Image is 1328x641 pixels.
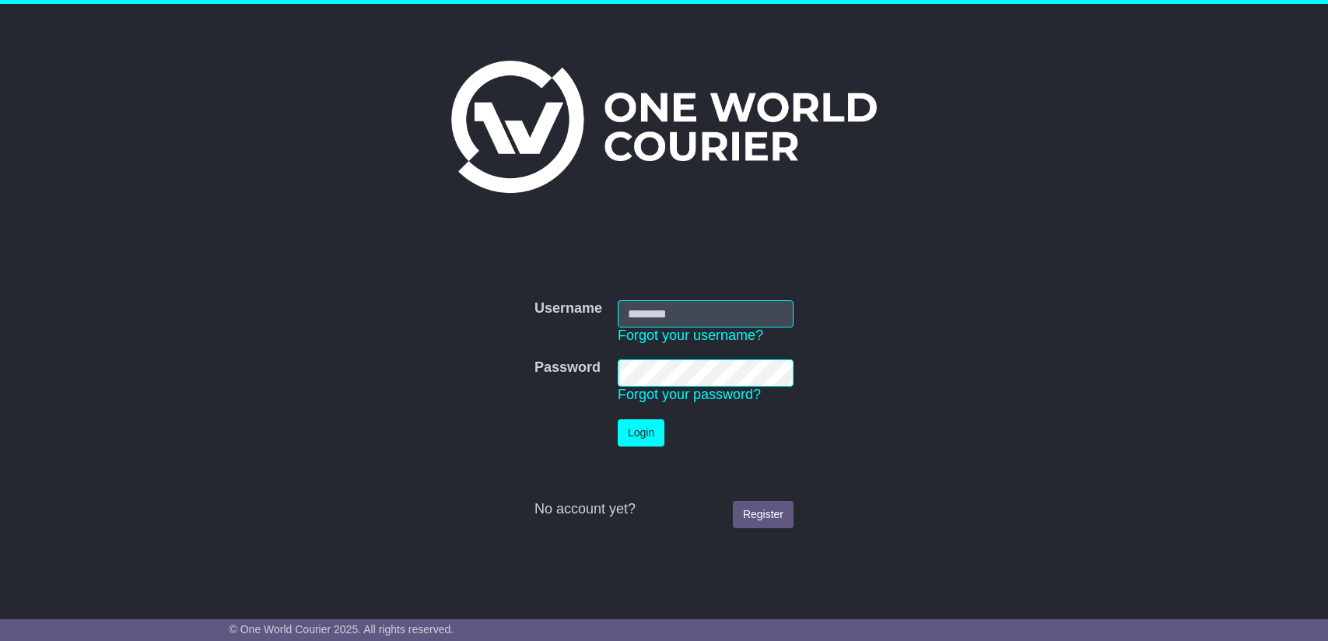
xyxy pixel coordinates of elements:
[618,328,763,343] a: Forgot your username?
[618,387,761,402] a: Forgot your password?
[230,623,454,636] span: © One World Courier 2025. All rights reserved.
[534,300,602,317] label: Username
[733,501,794,528] a: Register
[451,61,876,193] img: One World
[534,501,794,518] div: No account yet?
[618,419,664,447] button: Login
[534,359,601,377] label: Password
